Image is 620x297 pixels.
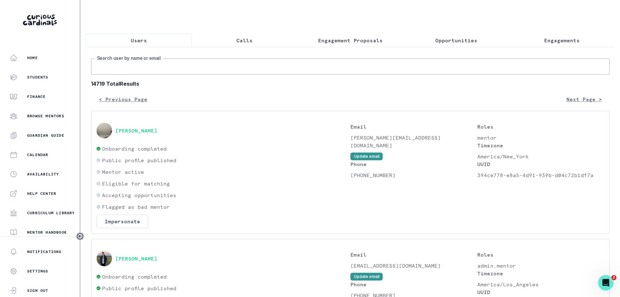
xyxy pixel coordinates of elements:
p: UUID [477,160,604,168]
p: Calls [236,37,253,44]
p: Accepting opportunities [102,191,176,199]
img: Curious Cardinals Logo [23,15,57,26]
p: Public profile published [102,156,176,164]
button: Next Page > [559,93,610,106]
b: 14719 Total Results [91,80,610,88]
p: admin,mentor [477,262,604,270]
p: Finance [27,94,46,99]
p: Help Center [27,191,56,196]
p: Notifications [27,249,62,254]
p: [PERSON_NAME][EMAIL_ADDRESS][DOMAIN_NAME] [350,134,477,149]
p: [EMAIL_ADDRESS][DOMAIN_NAME] [350,262,477,270]
p: Engagement Proposals [318,37,383,44]
p: Email [350,123,477,131]
p: Onboarding completed [102,273,167,281]
p: Calendar [27,152,48,157]
p: Public profile published [102,284,176,292]
p: Sign Out [27,288,48,293]
p: Timezone [477,270,604,277]
button: Update email [350,273,383,281]
p: Browse Mentors [27,113,64,119]
p: Eligible for matching [102,180,170,187]
p: Phone [350,281,477,288]
p: Curriculum Library [27,210,75,216]
p: UUID [477,288,604,296]
p: Timezone [477,142,604,149]
p: [PHONE_NUMBER] [350,171,477,179]
p: Home [27,55,38,60]
p: Mentor active [102,168,144,176]
button: Update email [350,153,383,160]
button: [PERSON_NAME] [115,255,157,262]
p: Roles [477,251,604,259]
p: Settings [27,269,48,274]
p: Onboarding completed [102,145,167,153]
p: America/Los_Angeles [477,281,604,288]
p: Users [131,37,147,44]
button: Toggle sidebar [76,232,84,240]
p: 394ce778-e8a5-4d91-939b-d04c72b1df7a [477,171,604,179]
p: Roles [477,123,604,131]
p: Email [350,251,477,259]
iframe: Intercom live chat [598,275,614,291]
p: America/New_York [477,153,604,160]
p: Guardian Guide [27,133,64,138]
p: Opportunities [435,37,477,44]
p: Mentor Handbook [27,230,67,235]
p: Engagements [544,37,580,44]
p: Flagged as bad mentor [102,203,170,211]
p: Availability [27,172,59,177]
button: Impersonate [97,215,148,228]
p: Students [27,75,48,80]
p: mentor [477,134,604,142]
span: 2 [611,275,616,280]
p: Phone [350,160,477,168]
button: < Previous Page [91,93,155,106]
button: [PERSON_NAME] [115,127,157,134]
